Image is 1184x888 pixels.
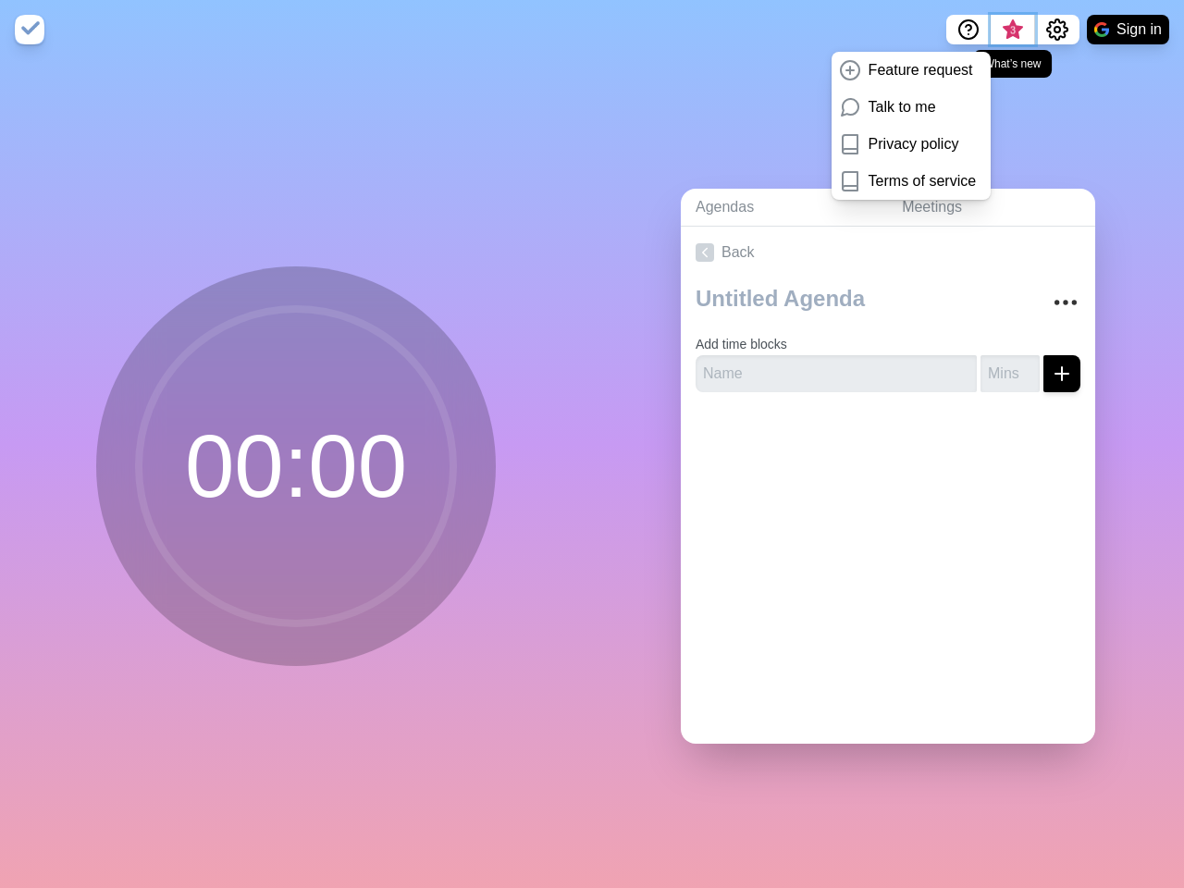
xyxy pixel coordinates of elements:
[887,189,1095,227] a: Meetings
[832,52,991,89] a: Feature request
[869,96,936,118] p: Talk to me
[681,189,887,227] a: Agendas
[1094,22,1109,37] img: google logo
[696,337,787,351] label: Add time blocks
[869,59,973,81] p: Feature request
[832,163,991,200] a: Terms of service
[1035,15,1079,44] button: Settings
[991,15,1035,44] button: What’s new
[696,355,977,392] input: Name
[980,355,1040,392] input: Mins
[832,126,991,163] a: Privacy policy
[869,170,976,192] p: Terms of service
[681,227,1095,278] a: Back
[869,133,959,155] p: Privacy policy
[1087,15,1169,44] button: Sign in
[946,15,991,44] button: Help
[15,15,44,44] img: timeblocks logo
[1047,284,1084,321] button: More
[1005,23,1020,38] span: 3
